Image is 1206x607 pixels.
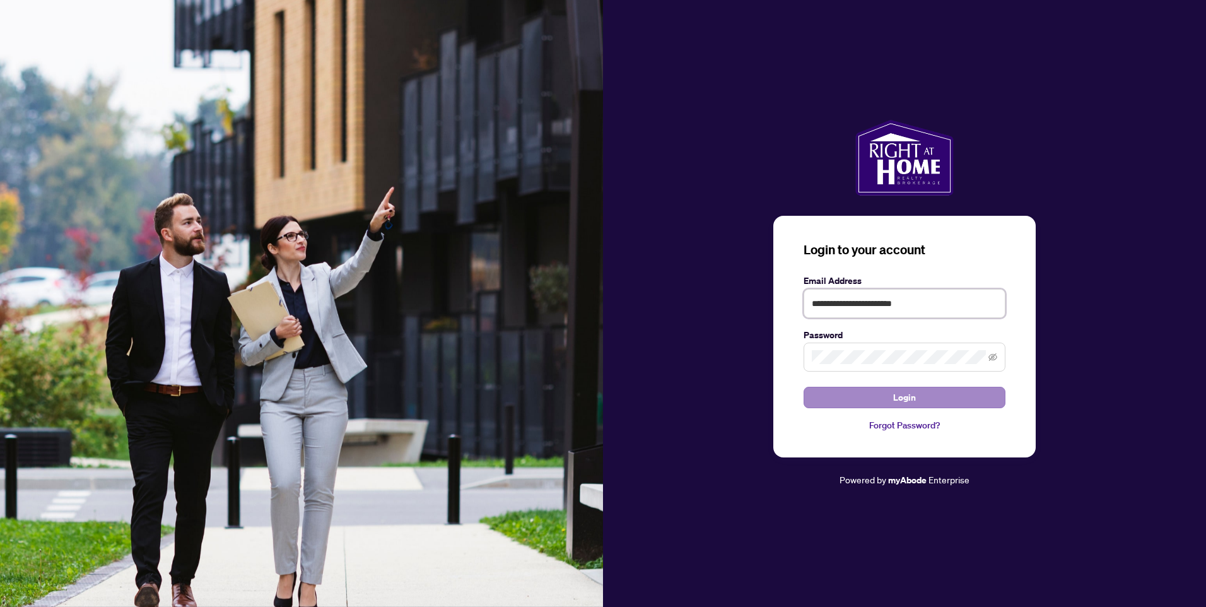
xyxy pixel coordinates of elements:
[804,418,1005,432] a: Forgot Password?
[804,387,1005,408] button: Login
[804,241,1005,259] h3: Login to your account
[804,328,1005,342] label: Password
[928,474,969,485] span: Enterprise
[888,473,927,487] a: myAbode
[840,474,886,485] span: Powered by
[855,120,953,196] img: ma-logo
[804,274,1005,288] label: Email Address
[893,387,916,408] span: Login
[988,353,997,362] span: eye-invisible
